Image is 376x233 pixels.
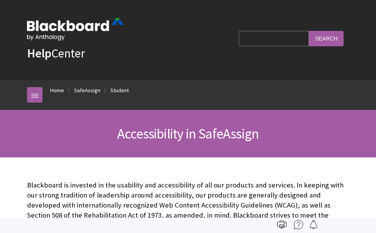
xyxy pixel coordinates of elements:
a: Home [50,86,64,95]
span: Accessibility in SafeAssign [117,125,259,142]
img: Print [277,220,287,229]
a: SafeAssign [74,86,100,95]
img: Follow this page [309,220,318,229]
a: Student [110,86,129,95]
a: HelpCenter [27,46,85,61]
strong: Help [27,46,51,61]
img: Blackboard by Anthology [27,18,123,41]
input: Search [309,31,344,46]
img: More help [294,220,303,229]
